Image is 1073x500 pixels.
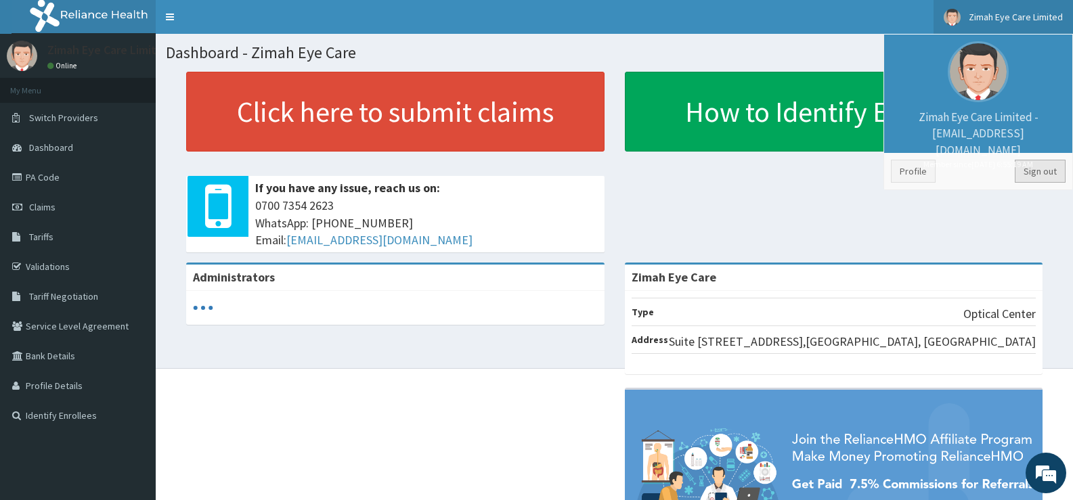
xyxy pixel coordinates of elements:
a: Online [47,61,80,70]
a: How to Identify Enrollees [625,72,1043,152]
p: Zimah Eye Care Limited - [EMAIL_ADDRESS][DOMAIN_NAME] [891,109,1066,170]
small: Member since [DATE] 6:55:19 AM [891,158,1066,170]
b: If you have any issue, reach us on: [255,180,440,196]
img: User Image [948,41,1009,102]
span: Zimah Eye Care Limited [969,11,1063,23]
img: User Image [7,41,37,71]
b: Type [632,306,654,318]
span: 0700 7354 2623 WhatsApp: [PHONE_NUMBER] Email: [255,197,598,249]
p: Suite [STREET_ADDRESS],[GEOGRAPHIC_DATA], [GEOGRAPHIC_DATA] [669,333,1036,350]
b: Administrators [193,269,275,285]
p: Optical Center [963,305,1036,323]
span: Tariff Negotiation [29,290,98,302]
a: Click here to submit claims [186,72,605,152]
span: Dashboard [29,141,73,154]
p: Zimah Eye Care Limited [47,44,170,56]
span: Tariffs [29,231,53,243]
b: Address [632,334,668,346]
a: Profile [891,160,936,183]
svg: audio-loading [193,298,213,318]
img: User Image [944,9,961,26]
a: [EMAIL_ADDRESS][DOMAIN_NAME] [286,232,473,248]
strong: Zimah Eye Care [632,269,716,285]
a: Sign out [1015,160,1066,183]
h1: Dashboard - Zimah Eye Care [166,44,1063,62]
span: Claims [29,201,56,213]
span: Switch Providers [29,112,98,124]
